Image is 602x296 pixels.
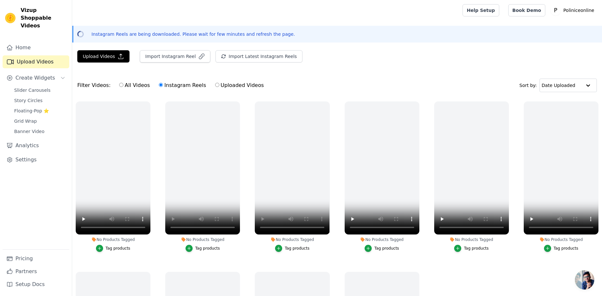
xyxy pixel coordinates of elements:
[96,245,130,252] button: Tag products
[5,13,15,23] img: Vizup
[77,50,129,62] button: Upload Videos
[508,4,545,16] a: Book Demo
[544,245,578,252] button: Tag products
[186,245,220,252] button: Tag products
[275,245,310,252] button: Tag products
[3,278,69,291] a: Setup Docs
[575,270,594,290] a: Chat abierto
[14,87,51,93] span: Slider Carousels
[365,245,399,252] button: Tag products
[159,83,163,87] input: Instagram Reels
[10,86,69,95] a: Slider Carousels
[77,78,267,93] div: Filter Videos:
[14,118,37,124] span: Grid Wrap
[464,246,489,251] div: Tag products
[550,5,597,16] button: P Poliniceonline
[215,50,302,62] button: Import Latest Instagram Reels
[215,83,219,87] input: Uploaded Videos
[10,106,69,115] a: Floating-Pop ⭐
[215,81,264,90] label: Uploaded Videos
[3,252,69,265] a: Pricing
[3,153,69,166] a: Settings
[10,96,69,105] a: Story Circles
[91,31,295,37] p: Instagram Reels are being downloaded. Please wait for few minutes and refresh the page.
[554,7,557,14] text: P
[14,108,49,114] span: Floating-Pop ⭐
[106,246,130,251] div: Tag products
[14,128,44,135] span: Banner Video
[255,237,330,242] div: No Products Tagged
[119,83,123,87] input: All Videos
[119,81,150,90] label: All Videos
[524,237,598,242] div: No Products Tagged
[345,237,419,242] div: No Products Tagged
[76,237,150,242] div: No Products Tagged
[3,41,69,54] a: Home
[554,246,578,251] div: Tag products
[15,74,55,82] span: Create Widgets
[3,55,69,68] a: Upload Videos
[374,246,399,251] div: Tag products
[140,50,210,62] button: Import Instagram Reel
[3,265,69,278] a: Partners
[14,97,43,104] span: Story Circles
[21,6,67,30] span: Vizup Shoppable Videos
[520,79,597,92] div: Sort by:
[454,245,489,252] button: Tag products
[10,117,69,126] a: Grid Wrap
[463,4,499,16] a: Help Setup
[195,246,220,251] div: Tag products
[158,81,206,90] label: Instagram Reels
[285,246,310,251] div: Tag products
[3,139,69,152] a: Analytics
[3,72,69,84] button: Create Widgets
[10,127,69,136] a: Banner Video
[434,237,509,242] div: No Products Tagged
[561,5,597,16] p: Poliniceonline
[165,237,240,242] div: No Products Tagged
